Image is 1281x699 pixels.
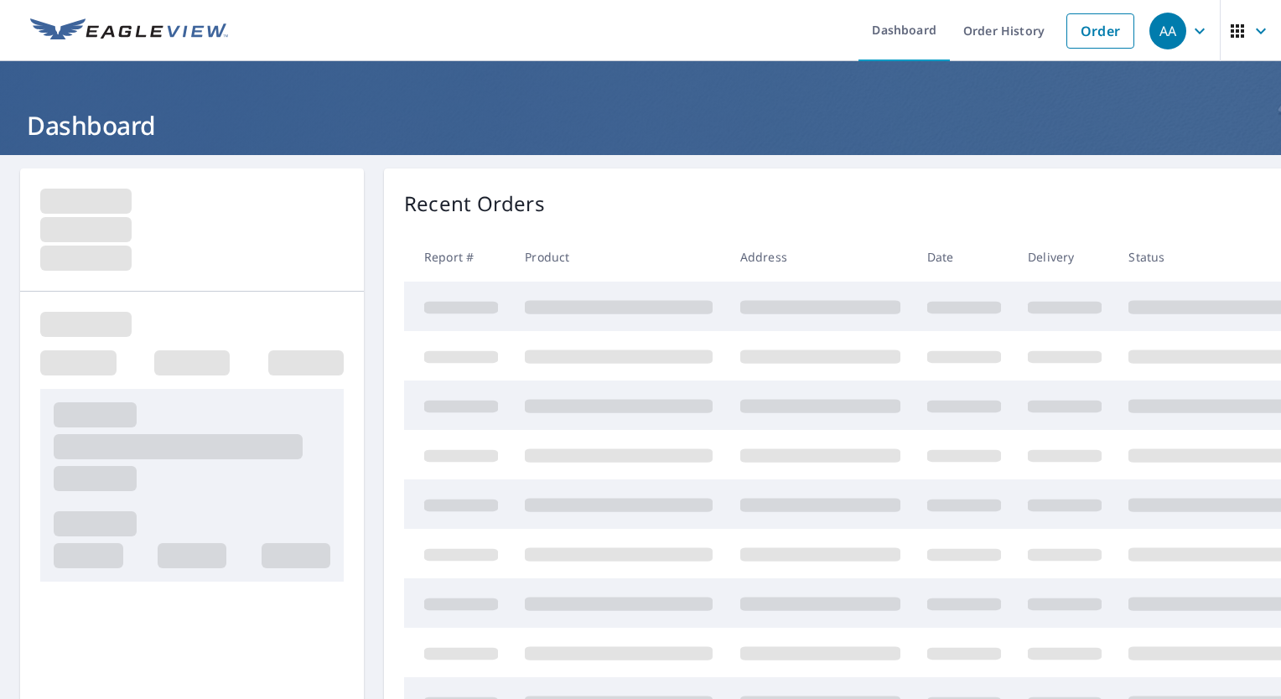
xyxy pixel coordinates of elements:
th: Delivery [1014,232,1115,282]
th: Product [511,232,726,282]
img: EV Logo [30,18,228,44]
div: AA [1149,13,1186,49]
th: Address [727,232,914,282]
h1: Dashboard [20,108,1261,142]
th: Report # [404,232,511,282]
p: Recent Orders [404,189,545,219]
th: Date [914,232,1014,282]
a: Order [1066,13,1134,49]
